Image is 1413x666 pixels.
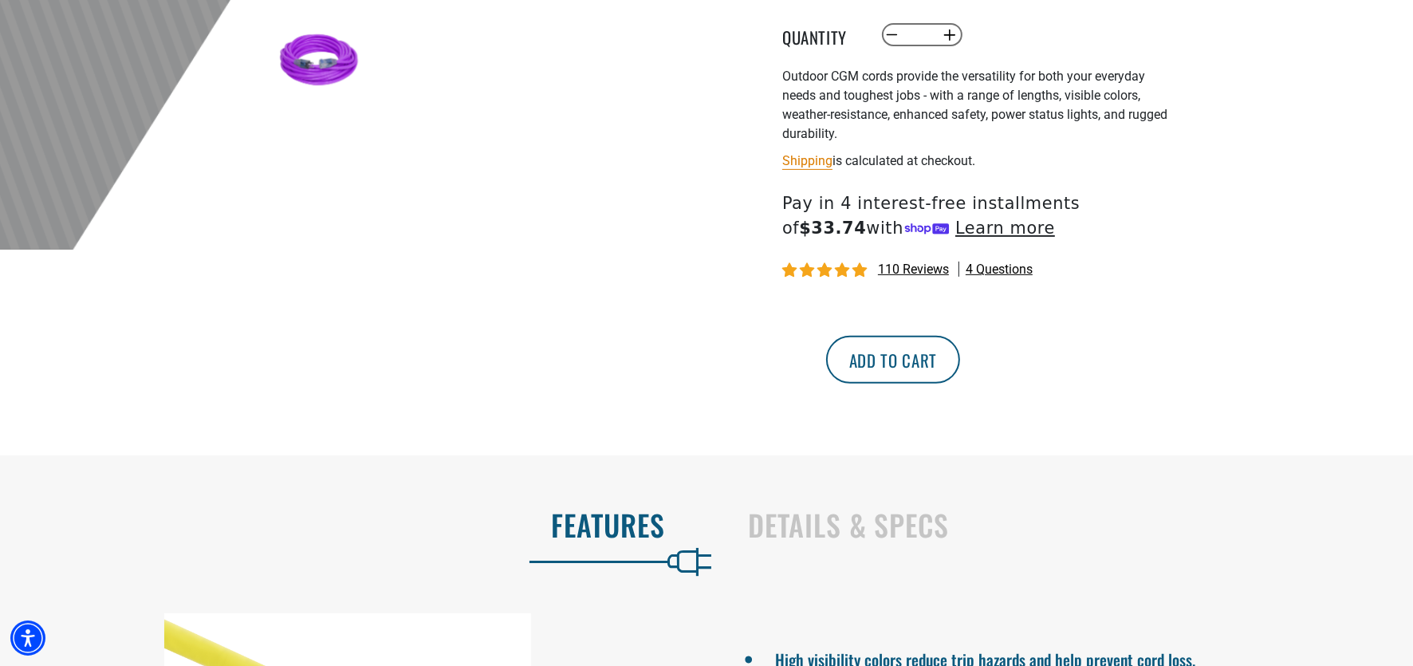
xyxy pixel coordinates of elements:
h2: Features [33,508,665,542]
img: Purple [275,15,368,108]
h2: Details & Specs [748,508,1380,542]
label: Quantity [782,25,862,45]
a: Shipping [782,153,832,168]
span: 4 questions [966,261,1033,278]
span: 4.81 stars [782,263,870,278]
span: Outdoor CGM cords provide the versatility for both your everyday needs and toughest jobs - with a... [782,69,1167,141]
span: 110 reviews [878,262,949,277]
button: Add to cart [826,336,960,384]
div: is calculated at checkout. [782,150,1173,171]
div: Accessibility Menu [10,621,45,656]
